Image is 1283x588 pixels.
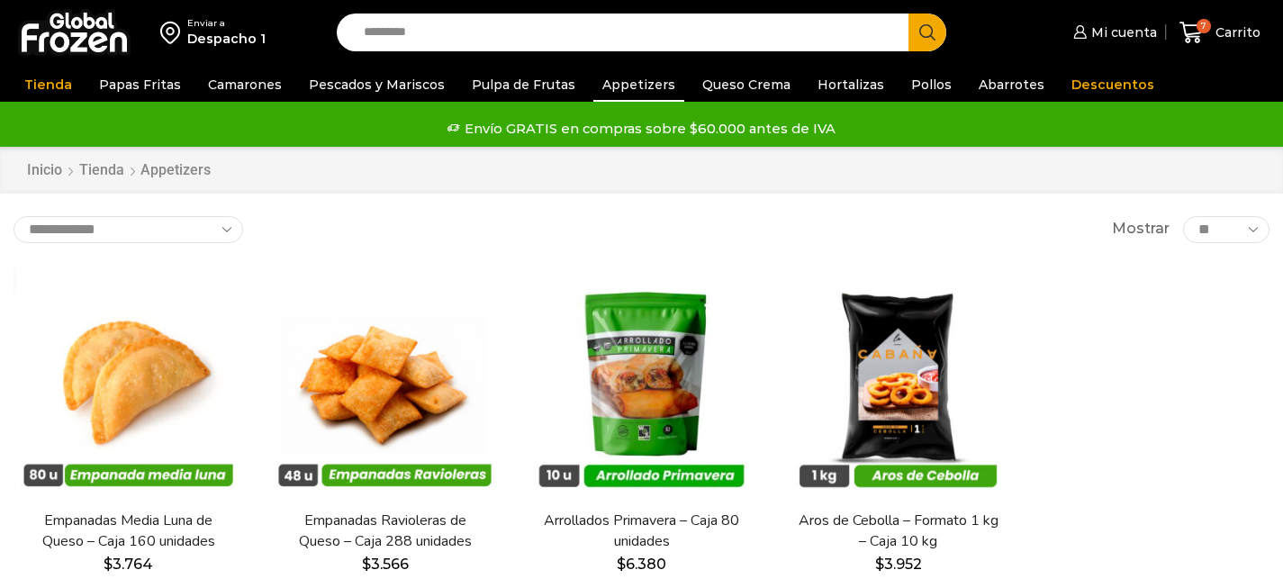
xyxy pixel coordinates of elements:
[187,30,266,48] div: Despacho 1
[26,160,63,181] a: Inicio
[593,68,684,102] a: Appetizers
[463,68,584,102] a: Pulpa de Frutas
[902,68,961,102] a: Pollos
[104,556,153,573] bdi: 3.764
[1211,23,1260,41] span: Carrito
[1062,68,1163,102] a: Descuentos
[795,511,1002,552] a: Aros de Cebolla – Formato 1 kg – Caja 10 kg
[362,556,409,573] bdi: 3.566
[78,160,125,181] a: Tienda
[809,68,893,102] a: Hortalizas
[617,556,666,573] bdi: 6.380
[199,68,291,102] a: Camarones
[875,556,884,573] span: $
[693,68,800,102] a: Queso Crema
[1087,23,1157,41] span: Mi cuenta
[14,216,243,243] select: Pedido de la tienda
[1197,19,1211,33] span: 7
[187,17,266,30] div: Enviar a
[1112,219,1170,240] span: Mostrar
[140,161,211,178] h1: Appetizers
[160,17,187,48] img: address-field-icon.svg
[617,556,626,573] span: $
[538,511,745,552] a: Arrollados Primavera – Caja 80 unidades
[300,68,454,102] a: Pescados y Mariscos
[26,160,211,181] nav: Breadcrumb
[1175,12,1265,54] a: 7 Carrito
[15,68,81,102] a: Tienda
[90,68,190,102] a: Papas Fritas
[970,68,1053,102] a: Abarrotes
[908,14,946,51] button: Search button
[25,511,232,552] a: Empanadas Media Luna de Queso – Caja 160 unidades
[875,556,922,573] bdi: 3.952
[1069,14,1157,50] a: Mi cuenta
[362,556,371,573] span: $
[282,511,489,552] a: Empanadas Ravioleras de Queso – Caja 288 unidades
[104,556,113,573] span: $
